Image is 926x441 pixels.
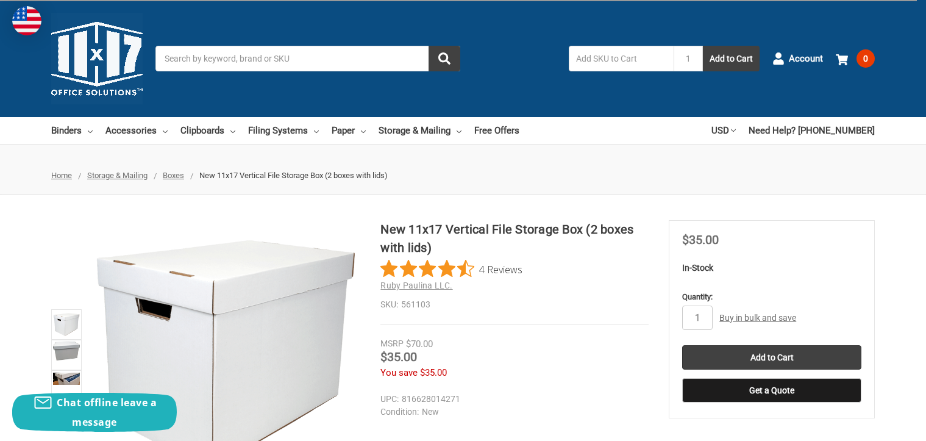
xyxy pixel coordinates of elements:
[857,49,875,68] span: 0
[749,117,875,144] a: Need Help? [PHONE_NUMBER]
[53,373,80,385] img: New 11x17 Vertical File Storage Box (561103)
[682,262,861,274] p: In-Stock
[703,46,760,71] button: Add to Cart
[332,117,366,144] a: Paper
[719,313,796,323] a: Buy in bulk and save
[682,291,861,303] label: Quantity:
[479,260,522,278] span: 4 Reviews
[87,171,148,180] a: Storage & Mailing
[380,393,399,406] dt: UPC:
[12,393,177,432] button: Chat offline leave a message
[380,350,417,364] span: $35.00
[51,13,143,104] img: 11x17.com
[711,117,736,144] a: USD
[379,117,461,144] a: Storage & Mailing
[155,46,460,71] input: Search by keyword, brand or SKU
[380,298,649,311] dd: 561103
[380,220,649,257] h1: New 11x17 Vertical File Storage Box (2 boxes with lids)
[51,117,93,144] a: Binders
[380,406,419,418] dt: Condition:
[406,339,433,350] span: $70.00
[772,43,823,74] a: Account
[569,46,674,71] input: Add SKU to Cart
[180,117,235,144] a: Clipboards
[380,281,452,290] a: Ruby Paulina LLC.
[12,6,41,35] img: duty and tax information for United States
[163,171,184,180] a: Boxes
[789,52,823,66] span: Account
[51,171,72,180] a: Home
[199,171,388,180] span: New 11x17 Vertical File Storage Box (2 boxes with lids)
[105,117,168,144] a: Accessories
[380,367,418,378] span: You save
[380,298,398,311] dt: SKU:
[380,406,643,418] dd: New
[836,43,875,74] a: 0
[380,260,522,278] button: Rated 4.5 out of 5 stars from 4 reviews. Jump to reviews.
[380,337,404,350] div: MSRP
[420,367,447,378] span: $35.00
[682,378,861,403] button: Get a Quote
[53,342,80,360] img: New 11x17 Vertical File Storage Box (2 boxes with lids)
[682,232,719,247] span: $35.00
[53,311,80,338] img: New 11x17 Vertical File Storage Box (2 boxes with lids)
[474,117,519,144] a: Free Offers
[380,393,643,406] dd: 816628014271
[57,396,157,429] span: Chat offline leave a message
[248,117,319,144] a: Filing Systems
[682,345,861,370] input: Add to Cart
